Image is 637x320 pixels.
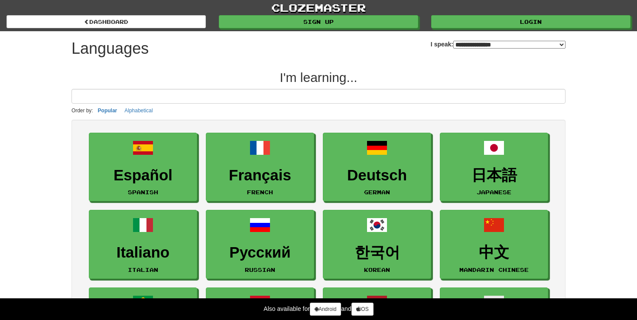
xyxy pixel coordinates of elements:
[323,210,431,279] a: 한국어Korean
[440,210,548,279] a: 中文Mandarin Chinese
[247,189,273,195] small: French
[459,267,529,273] small: Mandarin Chinese
[328,167,426,184] h3: Deutsch
[94,244,192,261] h3: Italiano
[71,70,565,85] h2: I'm learning...
[453,41,565,49] select: I speak:
[206,210,314,279] a: РусскийRussian
[219,15,418,28] a: Sign up
[71,40,149,57] h1: Languages
[431,40,565,49] label: I speak:
[445,244,543,261] h3: 中文
[6,15,206,28] a: dashboard
[89,133,197,202] a: EspañolSpanish
[211,167,309,184] h3: Français
[364,189,390,195] small: German
[211,244,309,261] h3: Русский
[431,15,630,28] a: Login
[351,303,374,316] a: iOS
[95,106,120,115] button: Popular
[71,108,93,114] small: Order by:
[440,133,548,202] a: 日本語Japanese
[94,167,192,184] h3: Español
[364,267,390,273] small: Korean
[122,106,155,115] button: Alphabetical
[245,267,275,273] small: Russian
[310,303,341,316] a: Android
[89,210,197,279] a: ItalianoItalian
[477,189,511,195] small: Japanese
[328,244,426,261] h3: 한국어
[445,167,543,184] h3: 日本語
[323,133,431,202] a: DeutschGerman
[128,267,158,273] small: Italian
[128,189,158,195] small: Spanish
[206,133,314,202] a: FrançaisFrench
